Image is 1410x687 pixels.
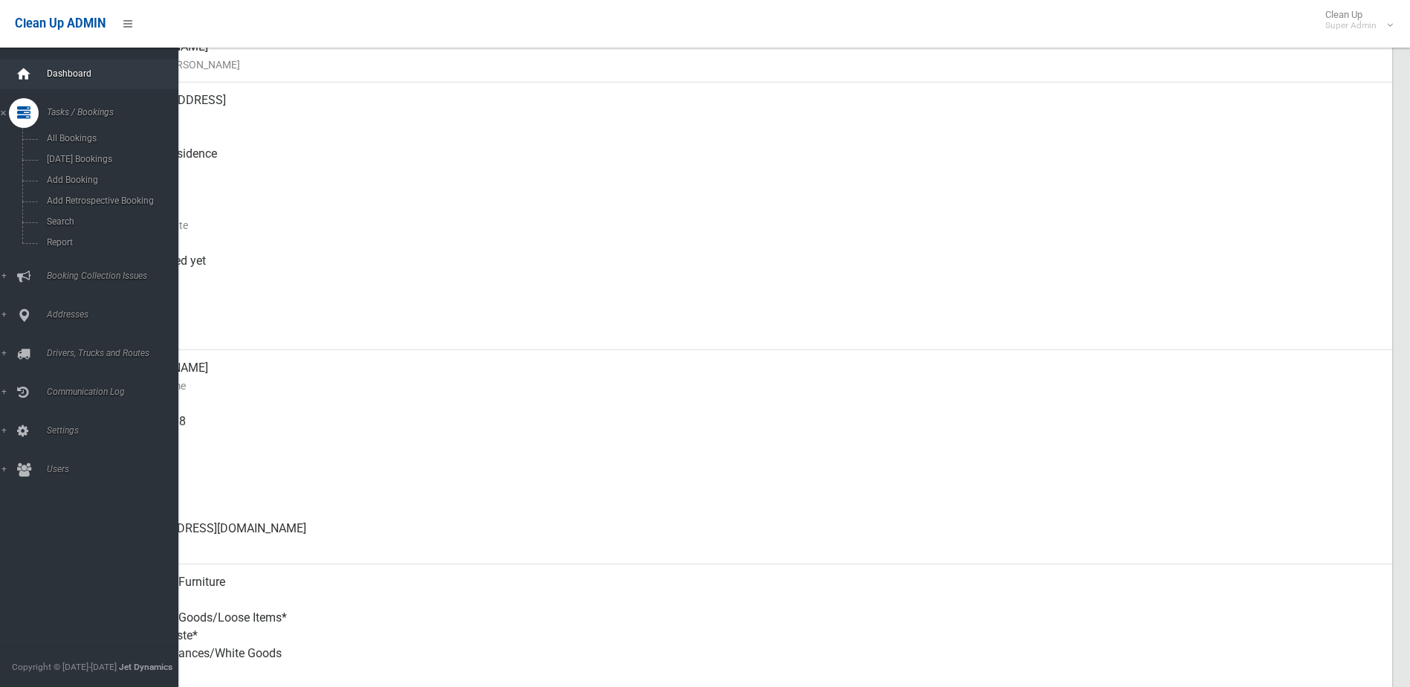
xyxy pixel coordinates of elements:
[119,430,1380,448] small: Mobile
[119,136,1380,190] div: Front of Residence
[119,243,1380,297] div: Not collected yet
[42,68,190,79] span: Dashboard
[119,109,1380,127] small: Address
[119,163,1380,181] small: Pickup Point
[119,662,172,672] strong: Jet Dynamics
[119,457,1380,511] div: None given
[42,216,177,227] span: Search
[42,133,177,143] span: All Bookings
[119,404,1380,457] div: 0410534538
[12,662,117,672] span: Copyright © [DATE]-[DATE]
[42,464,190,474] span: Users
[119,29,1380,83] div: [PERSON_NAME]
[42,237,177,248] span: Report
[42,154,177,164] span: [DATE] Bookings
[119,484,1380,502] small: Landline
[119,190,1380,243] div: [DATE]
[42,107,190,117] span: Tasks / Bookings
[65,511,1392,564] a: [EMAIL_ADDRESS][DOMAIN_NAME]Email
[119,83,1380,136] div: [STREET_ADDRESS]
[119,662,1380,680] small: Items
[119,270,1380,288] small: Collected At
[119,297,1380,350] div: [DATE]
[42,348,190,358] span: Drivers, Trucks and Routes
[15,16,106,30] span: Clean Up ADMIN
[119,511,1380,564] div: [EMAIL_ADDRESS][DOMAIN_NAME]
[42,309,190,320] span: Addresses
[119,377,1380,395] small: Contact Name
[42,387,190,397] span: Communication Log
[42,425,190,436] span: Settings
[119,323,1380,341] small: Zone
[119,56,1380,74] small: Name of [PERSON_NAME]
[42,271,190,281] span: Booking Collection Issues
[119,538,1380,555] small: Email
[1318,9,1391,31] span: Clean Up
[119,350,1380,404] div: [PERSON_NAME]
[119,216,1380,234] small: Collection Date
[42,175,177,185] span: Add Booking
[1325,20,1377,31] small: Super Admin
[42,196,177,206] span: Add Retrospective Booking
